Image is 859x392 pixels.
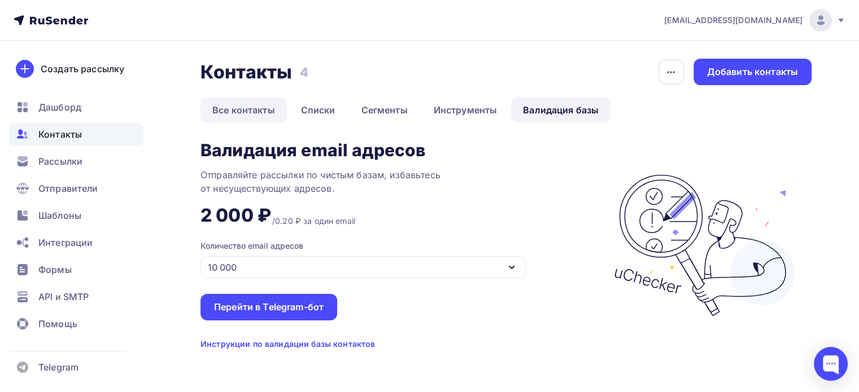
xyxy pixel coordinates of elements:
[664,15,803,26] span: [EMAIL_ADDRESS][DOMAIN_NAME]
[707,65,798,78] div: Добавить контакты
[9,204,143,227] a: Шаблоны
[38,182,98,195] span: Отправители
[272,215,355,227] div: /0.20 ₽ за один email
[208,261,237,274] div: 10 000
[38,209,81,222] span: Шаблоны
[200,141,425,159] div: Валидация email адресов
[289,97,347,123] a: Списки
[200,240,562,278] button: Количество email адресов 10 000
[300,64,308,80] h3: 4
[38,155,82,168] span: Рассылки
[38,263,72,276] span: Формы
[41,62,124,76] div: Создать рассылку
[200,338,375,350] div: Инструкции по валидации базы контактов
[9,177,143,200] a: Отправители
[38,290,89,303] span: API и SMTP
[350,97,420,123] a: Сегменты
[9,258,143,281] a: Формы
[38,317,77,331] span: Помощь
[200,97,287,123] a: Все контакты
[9,150,143,173] a: Рассылки
[200,168,483,195] div: Отправляйте рассылки по чистым базам, избавьтесь от несуществующих адресов.
[200,61,292,83] h2: Контакты
[9,123,143,146] a: Контакты
[200,240,303,252] div: Количество email адресов
[38,100,81,114] span: Дашборд
[214,301,324,314] div: Перейти в Telegram-бот
[422,97,509,123] a: Инструменты
[664,9,845,32] a: [EMAIL_ADDRESS][DOMAIN_NAME]
[38,127,82,141] span: Контакты
[200,204,271,227] div: 2 000 ₽
[38,236,93,249] span: Интеграции
[38,360,79,374] span: Telegram
[511,97,611,123] a: Валидация базы
[9,96,143,118] a: Дашборд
